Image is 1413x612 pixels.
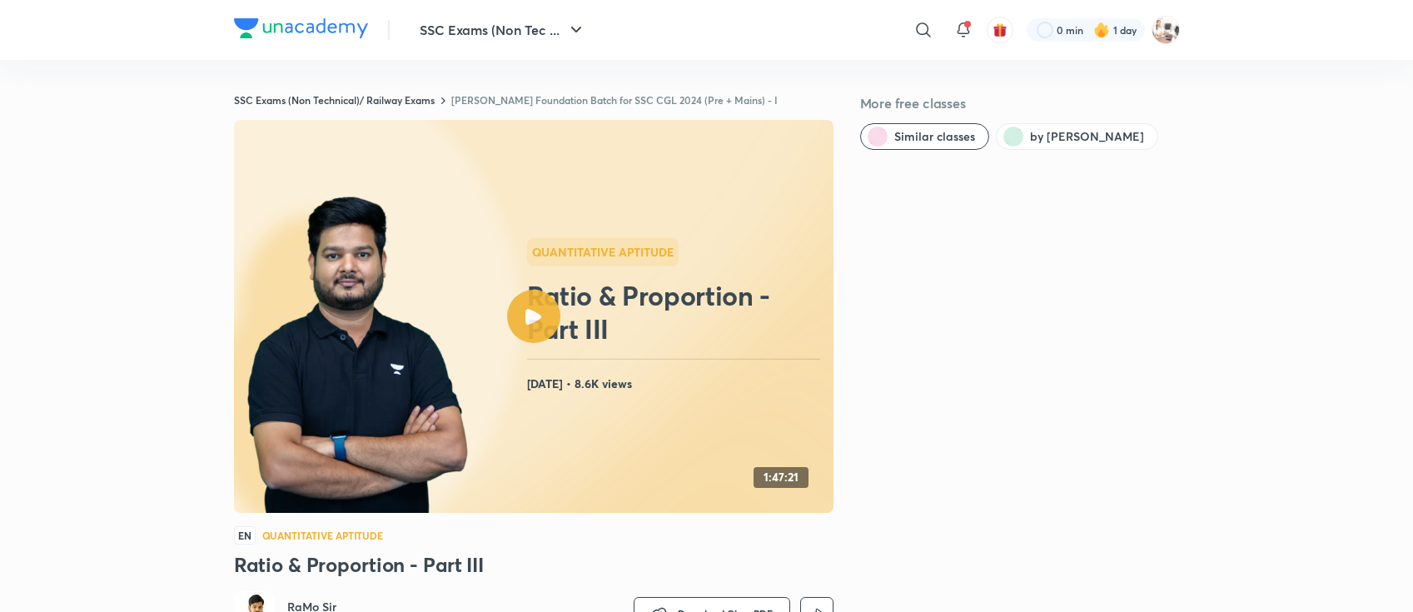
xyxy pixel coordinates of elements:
h4: Quantitative Aptitude [262,530,384,540]
a: SSC Exams (Non Technical)/ Railway Exams [234,93,435,107]
a: [PERSON_NAME] Foundation Batch for SSC CGL 2024 (Pre + Mains) - I [451,93,778,107]
h2: Ratio & Proportion - Part III [527,279,827,346]
h4: 1:47:21 [764,470,799,485]
img: avatar [993,22,1008,37]
button: Similar classes [860,123,989,150]
button: SSC Exams (Non Tec ... [410,13,596,47]
h3: Ratio & Proportion - Part III [234,551,833,578]
span: Similar classes [894,128,975,145]
h5: More free classes [860,93,1180,113]
span: EN [234,526,256,545]
span: by RaMo Sir [1030,128,1144,145]
button: by RaMo Sir [996,123,1158,150]
img: streak [1093,22,1110,38]
img: Company Logo [234,18,368,38]
h4: [DATE] • 8.6K views [527,373,827,395]
img: Pragya Singh [1152,16,1180,44]
button: avatar [987,17,1013,43]
a: Company Logo [234,18,368,42]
